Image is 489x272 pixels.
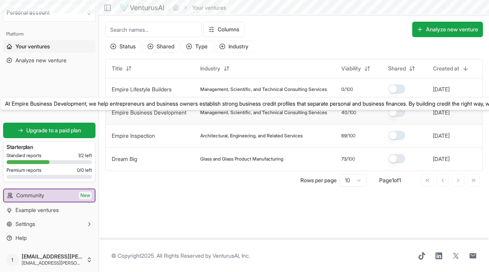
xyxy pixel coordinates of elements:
[105,22,202,37] input: Search names...
[341,133,347,139] span: 69
[3,40,95,53] a: Your ventures
[7,143,92,151] h3: Starter plan
[428,62,473,75] button: Created at
[112,109,186,116] a: Empire Business Development
[348,109,356,116] span: /100
[77,167,92,173] span: 0 / 0 left
[22,253,83,260] span: [EMAIL_ADDRESS][PERSON_NAME][DOMAIN_NAME]
[341,86,344,92] span: 0
[214,40,254,53] button: Industry
[112,86,172,93] button: Empire Lifestyle Builders
[112,132,155,140] button: Empire Inspection
[399,177,401,183] span: 1
[26,127,81,134] span: Upgrade to a paid plan
[4,189,95,202] a: CommunityNew
[200,156,283,162] span: Glass and Glass Product Manufacturing
[15,206,59,214] span: Example ventures
[3,54,95,67] a: Analyze new venture
[112,156,137,162] a: Dream Big
[15,56,66,64] span: Analyze new venture
[347,133,355,139] span: /100
[3,250,95,269] button: t[EMAIL_ADDRESS][PERSON_NAME][DOMAIN_NAME][EMAIL_ADDRESS][PERSON_NAME][DOMAIN_NAME]
[200,109,327,116] span: Management, Scientific, and Technical Consulting Services
[433,65,459,72] span: Created at
[3,232,95,244] a: Help
[200,86,327,92] span: Management, Scientific, and Technical Consulting Services
[341,65,361,72] span: Viability
[111,252,250,260] span: © Copyright 2025 . All Rights Reserved by .
[142,40,179,53] button: Shared
[433,109,450,116] button: [DATE]
[112,65,123,72] span: Title
[203,22,244,37] button: Columns
[15,234,27,242] span: Help
[79,192,92,199] span: New
[383,62,420,75] button: Shared
[78,152,92,159] span: 1 / 2 left
[213,252,249,259] a: VenturusAI, Inc
[22,260,83,266] span: [EMAIL_ADDRESS][PERSON_NAME][DOMAIN_NAME]
[181,40,213,53] button: Type
[394,177,399,183] span: of
[200,65,220,72] span: Industry
[392,177,394,183] span: 1
[112,86,172,92] a: Empire Lifestyle Builders
[15,220,35,228] span: Settings
[112,155,137,163] button: Dream Big
[105,40,141,53] button: Status
[3,28,95,40] div: Platform
[344,86,353,92] span: /100
[112,132,155,139] a: Empire Inspection
[3,218,95,230] button: Settings
[3,204,95,216] a: Example ventures
[15,43,50,50] span: Your ventures
[196,62,234,75] button: Industry
[379,177,392,183] span: Page
[433,155,450,163] button: [DATE]
[300,176,337,184] p: Rows per page
[3,123,95,138] a: Upgrade to a paid plan
[346,156,355,162] span: /100
[433,86,450,93] button: [DATE]
[6,253,19,266] span: t
[7,167,41,173] span: Premium reports
[433,132,450,140] button: [DATE]
[107,62,136,75] button: Title
[16,192,44,199] span: Community
[388,65,406,72] span: Shared
[412,22,483,37] button: Analyze new venture
[337,62,375,75] button: Viability
[7,152,41,159] span: Standard reports
[200,133,303,139] span: Architectural, Engineering, and Related Services
[341,109,348,116] span: 40
[341,156,346,162] span: 73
